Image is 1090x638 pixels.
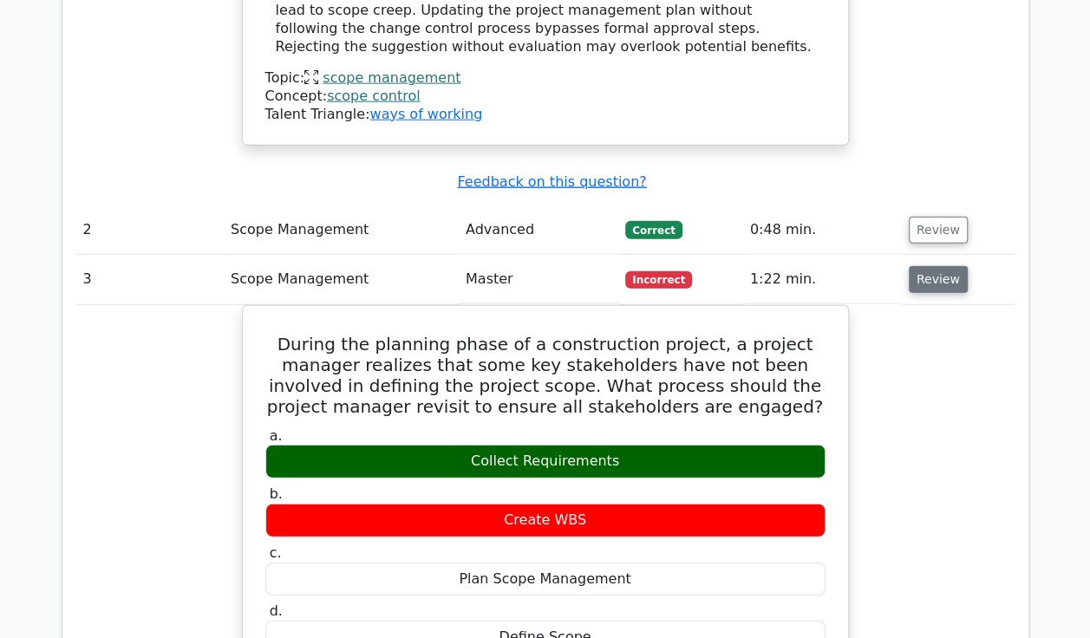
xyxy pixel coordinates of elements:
h5: During the planning phase of a construction project, a project manager realizes that some key sta... [264,334,827,417]
span: d. [270,602,283,619]
a: scope control [327,88,420,104]
div: Talent Triangle: [265,69,826,123]
td: 2 [76,205,225,255]
span: c. [270,544,282,561]
td: 0:48 min. [743,205,902,255]
a: scope management [323,69,460,86]
button: Review [909,217,968,244]
div: Collect Requirements [265,445,826,478]
span: Incorrect [625,271,692,289]
td: 1:22 min. [743,255,902,304]
button: Review [909,266,968,293]
div: Plan Scope Management [265,563,826,596]
td: Master [459,255,618,304]
a: ways of working [369,106,482,122]
div: Create WBS [265,504,826,537]
div: Concept: [265,88,826,106]
span: b. [270,485,283,502]
td: Scope Management [224,205,459,255]
a: Feedback on this question? [457,173,646,190]
div: Topic: [265,69,826,88]
span: Correct [625,221,682,238]
td: Advanced [459,205,618,255]
td: 3 [76,255,225,304]
td: Scope Management [224,255,459,304]
span: a. [270,427,283,444]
